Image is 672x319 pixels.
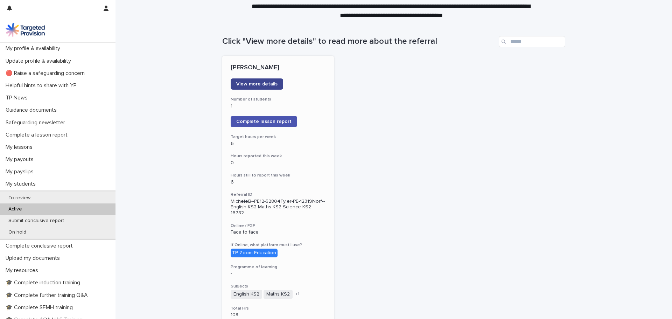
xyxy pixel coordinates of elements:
[231,271,325,277] p: -
[3,82,82,89] p: Helpful hints to share with YP
[3,279,86,286] p: 🎓 Complete induction training
[231,284,325,289] h3: Subjects
[3,267,44,274] p: My resources
[231,312,325,318] p: 108
[3,168,39,175] p: My payslips
[3,292,93,299] p: 🎓 Complete further training Q&A
[3,95,33,101] p: TP News
[231,64,325,72] p: [PERSON_NAME]
[3,132,73,138] p: Complete a lesson report
[231,97,325,102] h3: Number of students
[231,116,297,127] a: Complete lesson report
[231,306,325,311] h3: Total Hrs
[264,290,293,299] span: Maths KS2
[231,249,278,257] div: TP Zoom Education
[231,192,325,197] h3: Referral ID
[499,36,565,47] input: Search
[231,242,325,248] h3: If Online, what platform must I use?
[231,103,325,109] p: 1
[3,119,71,126] p: Safeguarding newsletter
[231,179,325,185] p: 6
[3,144,38,151] p: My lessons
[3,45,66,52] p: My profile & availability
[3,58,77,64] p: Update profile & availability
[236,119,292,124] span: Complete lesson report
[295,292,299,296] span: + 1
[3,181,41,187] p: My students
[3,229,32,235] p: On hold
[3,107,62,113] p: Guidance documents
[3,218,70,224] p: Submit conclusive report
[236,82,278,86] span: View more details
[3,243,78,249] p: Complete conclusive report
[3,255,65,262] p: Upload my documents
[231,173,325,178] h3: Hours still to report this week
[231,223,325,229] h3: Online / F2F
[231,290,262,299] span: English KS2
[3,70,90,77] p: 🔴 Raise a safeguarding concern
[231,229,325,235] p: Face to face
[3,304,78,311] p: 🎓 Complete SEMH training
[231,160,325,166] p: 0
[231,78,283,90] a: View more details
[3,195,36,201] p: To review
[231,134,325,140] h3: Target hours per week
[222,36,496,47] h1: Click "View more details" to read more about the referral
[6,23,45,37] img: M5nRWzHhSzIhMunXDL62
[231,141,325,147] p: 6
[231,264,325,270] h3: Programme of learning
[231,199,325,216] p: MicheleB--PE12-52804Tyler-PE-12319Norf--English KS2 Maths KS2 Science KS2-16782
[3,156,39,163] p: My payouts
[231,153,325,159] h3: Hours reported this week
[3,206,28,212] p: Active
